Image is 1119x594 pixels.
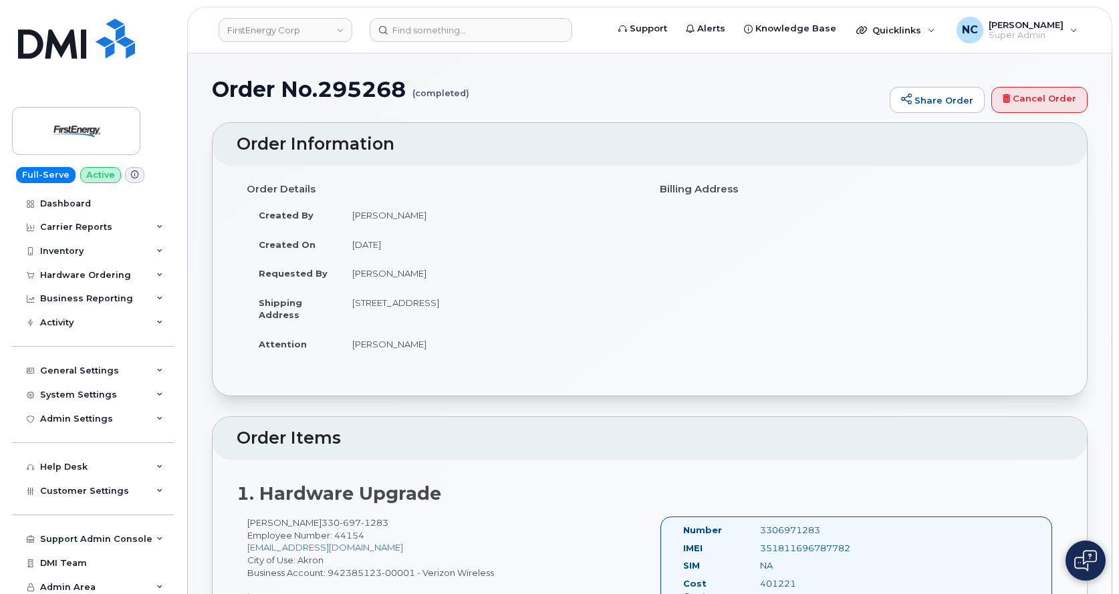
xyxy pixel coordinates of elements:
td: [STREET_ADDRESS] [340,288,640,329]
strong: 1. Hardware Upgrade [237,482,441,504]
strong: Created By [259,210,314,220]
strong: Shipping Address [259,297,302,321]
a: Share Order [890,87,985,114]
td: [DATE] [340,230,640,259]
h4: Billing Address [660,184,1053,195]
td: [PERSON_NAME] [340,329,640,359]
h2: Order Items [237,429,1063,448]
strong: Created On [259,239,316,250]
div: NA [750,559,857,572]
span: 697 [340,517,361,528]
label: Number [683,524,722,537]
div: 3306971283 [750,524,857,537]
span: 1283 [361,517,388,528]
label: IMEI [683,542,703,555]
strong: Requested By [259,268,328,279]
td: [PERSON_NAME] [340,259,640,288]
h1: Order No.295268 [212,78,883,101]
strong: Attention [259,339,307,349]
span: 330 [322,517,388,528]
div: 351811696787782 [750,542,857,555]
h4: Order Details [247,184,640,195]
span: Employee Number: 44154 [247,530,364,541]
h2: Order Information [237,135,1063,154]
img: Open chat [1074,550,1097,571]
a: Cancel Order [991,87,1088,114]
td: [PERSON_NAME] [340,200,640,230]
div: 401221 [750,577,857,590]
a: [EMAIL_ADDRESS][DOMAIN_NAME] [247,542,403,553]
label: SIM [683,559,700,572]
small: (completed) [412,78,469,98]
